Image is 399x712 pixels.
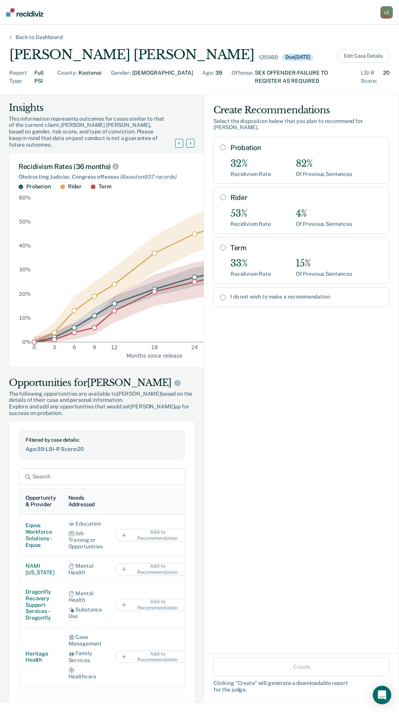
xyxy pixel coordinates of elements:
[68,563,103,576] div: Mental Health
[19,162,291,171] div: Recidivism Rates (36 months)
[57,69,77,85] div: County :
[230,244,383,252] label: Term
[68,530,103,550] div: Job Training or Opportunities
[213,118,389,131] div: Select the disposition below that you plan to recommend for [PERSON_NAME] .
[68,495,103,508] div: Needs Addressed
[68,521,103,527] div: Education
[132,69,193,85] div: [DEMOGRAPHIC_DATA]
[202,69,214,85] div: Age :
[19,195,31,345] g: y-axis tick label
[115,563,193,575] button: Add to Recommendation
[230,158,271,169] div: 32%
[9,102,184,114] div: Insights
[296,171,352,178] div: Of Previous Sentences
[19,219,31,225] text: 50%
[34,69,48,85] div: Full PSI
[32,344,36,350] text: 0
[26,495,56,508] div: Opportunity & Provider
[19,266,31,273] text: 30%
[230,208,271,219] div: 53%
[53,344,56,350] text: 3
[213,104,389,116] div: Create Recommendations
[9,391,195,404] span: The following opportunities are available to [PERSON_NAME] based on the details of their case and...
[19,242,31,249] text: 40%
[19,291,31,297] text: 20%
[34,198,275,342] g: area
[9,69,33,85] div: Report Type :
[230,294,383,300] label: I do not wish to make a recommendation
[9,47,254,63] div: [PERSON_NAME] [PERSON_NAME]
[230,171,271,178] div: Recidivism Rate
[296,271,352,277] div: Of Previous Sentences
[19,195,31,201] text: 60%
[380,6,393,19] button: LE
[337,50,390,63] button: Edit Case Details
[26,446,37,452] span: Age :
[126,353,182,359] text: Months since release
[230,193,383,202] label: Rider
[232,69,253,85] div: Offense :
[32,344,278,350] g: x-axis tick label
[230,271,271,277] div: Recidivism Rate
[115,651,193,663] button: Add to Recommendation
[68,650,103,663] div: Family Services
[215,69,222,85] div: 39
[255,69,351,85] div: SEX OFFENDER-FAILURE TO REGISTER AS REQUIRED
[213,680,389,693] div: Clicking " Create " will generate a downloadable report for the judge.
[230,221,271,227] div: Recidivism Rate
[68,606,103,620] div: Substance Use
[373,686,391,704] div: Open Intercom Messenger
[9,377,195,389] div: Opportunities for [PERSON_NAME]
[296,208,352,219] div: 4%
[19,174,291,180] div: Obstructing Judiciar, Congress offenses
[68,590,103,603] div: Mental Health
[78,69,102,85] div: Kootenai
[26,563,56,576] div: NAMI [US_STATE]
[99,183,111,190] div: Term
[259,54,278,61] div: 125560
[296,221,352,227] div: Of Previous Sentences
[126,353,182,359] g: x-axis label
[46,446,77,452] span: LSI-R Score :
[151,344,158,350] text: 18
[6,34,72,41] div: Back to Dashboard
[282,54,313,61] div: Due [DATE]
[296,258,352,269] div: 15%
[111,344,118,350] text: 12
[380,6,393,19] div: L E
[26,651,56,664] div: Heritage Health
[93,344,96,350] text: 9
[68,634,103,647] div: Case Management
[6,8,43,17] img: Recidiviz
[296,158,352,169] div: 82%
[68,666,103,680] div: Healthcare
[26,437,179,443] div: Filtered by case details:
[19,468,185,485] input: Search
[230,143,383,152] label: Probation
[120,174,176,180] span: (Based on 937 records )
[115,599,193,611] button: Add to Recommendation
[26,446,179,452] div: 39 ; 20
[73,344,76,350] text: 6
[26,522,56,548] div: Equus Workforce Solutions - Equus
[383,69,390,85] div: 20
[19,315,31,321] text: 10%
[26,589,56,621] div: Dragonfly Recovery Support Services - Dragonfly
[191,344,198,350] text: 24
[26,183,51,190] div: Probation
[213,657,389,676] button: Create
[9,403,195,417] span: Explore and add any opportunities that would set [PERSON_NAME] up for success on probation.
[111,69,131,85] div: Gender :
[230,258,271,269] div: 33%
[9,116,184,148] div: This information represents outcomes for cases similar to that of the current client, [PERSON_NAM...
[68,183,82,190] div: Rider
[361,69,382,85] div: LSI-R Score :
[22,339,31,345] text: 0%
[115,529,193,541] button: Add to Recommendation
